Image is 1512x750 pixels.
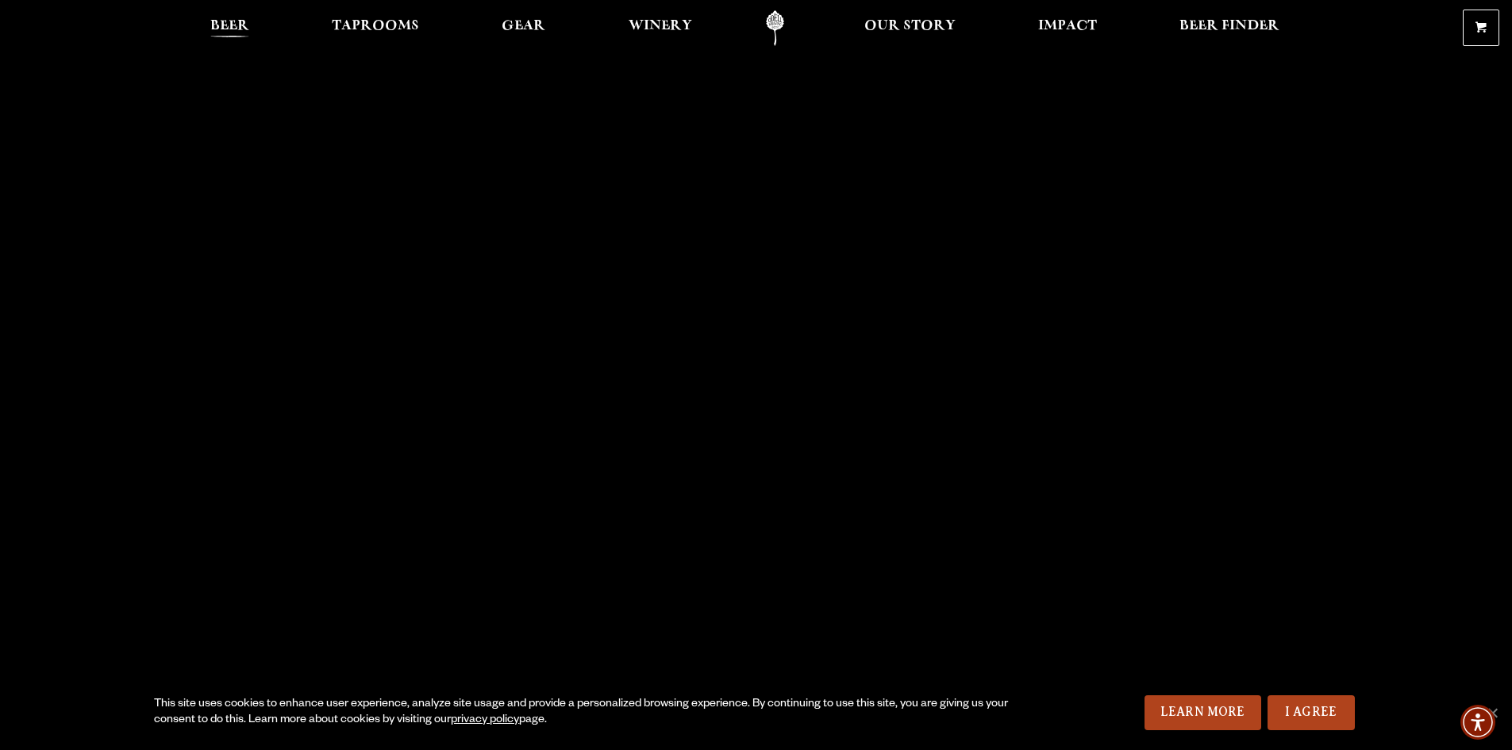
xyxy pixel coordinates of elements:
span: Beer Finder [1179,20,1279,33]
span: Impact [1038,20,1097,33]
a: Taprooms [321,10,429,46]
a: Gear [491,10,556,46]
a: Our Story [854,10,966,46]
a: Beer Finder [1169,10,1290,46]
a: privacy policy [451,714,519,727]
a: Winery [618,10,702,46]
div: Accessibility Menu [1460,705,1495,740]
span: Gear [502,20,545,33]
a: Beer [200,10,260,46]
span: Beer [210,20,249,33]
a: I Agree [1268,695,1355,730]
a: Learn More [1145,695,1261,730]
div: This site uses cookies to enhance user experience, analyze site usage and provide a personalized ... [154,697,1014,729]
a: Odell Home [745,10,805,46]
a: Impact [1028,10,1107,46]
span: Our Story [864,20,956,33]
span: Taprooms [332,20,419,33]
span: Winery [629,20,692,33]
